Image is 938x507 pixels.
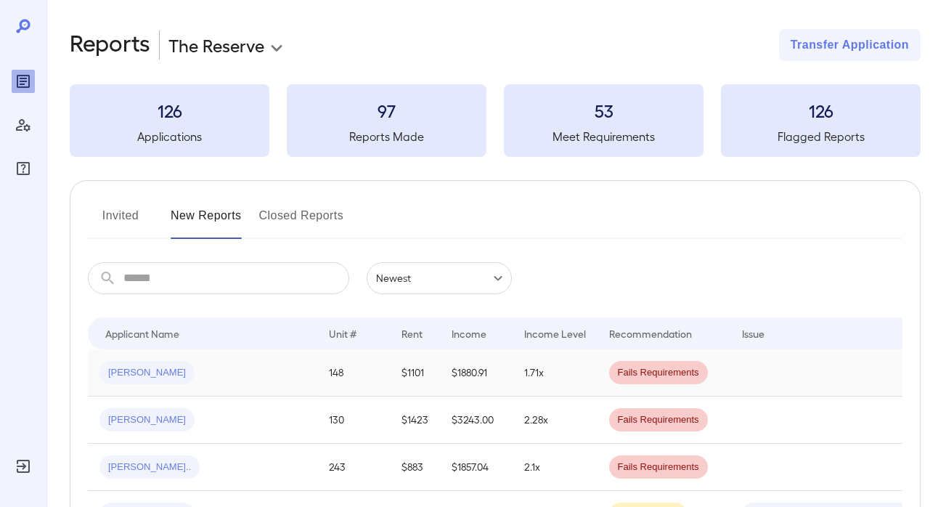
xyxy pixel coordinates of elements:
h2: Reports [70,29,150,61]
button: New Reports [171,204,242,239]
span: Fails Requirements [609,413,708,427]
summary: 126Applications97Reports Made53Meet Requirements126Flagged Reports [70,84,921,157]
div: Log Out [12,455,35,478]
h3: 53 [504,99,703,122]
h3: 126 [70,99,269,122]
div: Applicant Name [105,325,179,342]
td: 243 [317,444,390,491]
td: 1.71x [513,349,598,397]
div: Issue [742,325,765,342]
td: 148 [317,349,390,397]
p: The Reserve [168,33,264,57]
td: 2.28x [513,397,598,444]
h5: Flagged Reports [721,128,921,145]
div: Newest [367,262,512,294]
td: $3243.00 [440,397,513,444]
h3: 126 [721,99,921,122]
h5: Reports Made [287,128,486,145]
h5: Meet Requirements [504,128,703,145]
div: Reports [12,70,35,93]
td: $883 [390,444,440,491]
td: $1880.91 [440,349,513,397]
button: Closed Reports [259,204,344,239]
td: 130 [317,397,390,444]
div: Manage Users [12,113,35,137]
div: Unit # [329,325,356,342]
div: Income [452,325,486,342]
td: $1101 [390,349,440,397]
span: [PERSON_NAME].. [99,461,200,474]
h5: Applications [70,128,269,145]
h3: 97 [287,99,486,122]
div: Rent [401,325,425,342]
span: [PERSON_NAME] [99,366,195,380]
span: [PERSON_NAME] [99,413,195,427]
span: Fails Requirements [609,461,708,474]
td: 2.1x [513,444,598,491]
div: FAQ [12,157,35,180]
button: Invited [88,204,153,239]
td: $1857.04 [440,444,513,491]
button: Transfer Application [779,29,921,61]
td: $1423 [390,397,440,444]
div: Income Level [524,325,586,342]
span: Fails Requirements [609,366,708,380]
div: Recommendation [609,325,692,342]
